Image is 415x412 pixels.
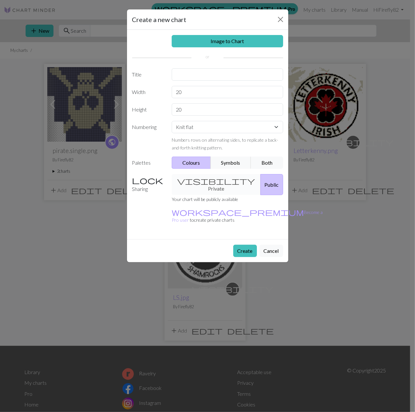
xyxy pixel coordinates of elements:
button: Symbols [211,157,251,169]
label: Sharing [128,174,168,195]
span: workspace_premium [172,207,304,217]
label: Numbering [128,121,168,151]
a: Become a Pro user [172,209,323,223]
button: Cancel [259,245,283,257]
button: Create [233,245,257,257]
button: Close [275,14,286,25]
label: Height [128,103,168,116]
label: Palettes [128,157,168,169]
button: Colours [172,157,211,169]
a: Image to Chart [172,35,283,47]
label: Title [128,68,168,81]
small: Numbers rows on alternating sides, to replicate a back-and-forth knitting pattern. [172,137,278,150]
h5: Create a new chart [132,15,187,24]
small: Your chart will be publicly available [172,196,238,202]
small: to create private charts [172,209,323,223]
label: Width [128,86,168,98]
button: Both [251,157,283,169]
button: Public [260,174,283,195]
